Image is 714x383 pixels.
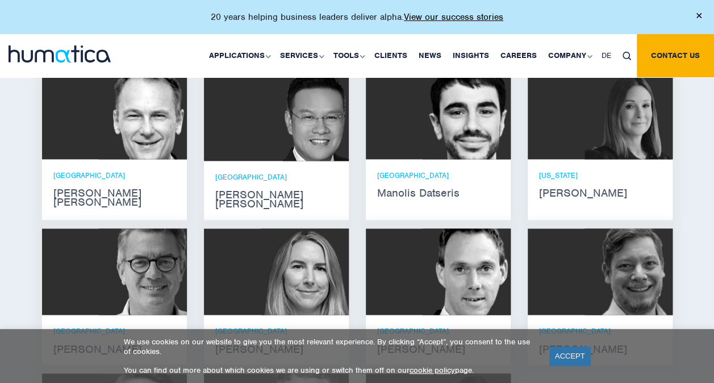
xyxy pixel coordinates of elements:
p: [GEOGRAPHIC_DATA] [539,326,661,336]
img: search_icon [623,52,631,60]
a: Insights [447,34,495,77]
a: News [413,34,447,77]
p: You can find out more about which cookies we are using or switch them off on our page. [124,365,535,375]
p: 20 years helping business leaders deliver alpha. [211,11,503,23]
img: Melissa Mounce [584,73,673,159]
span: DE [602,51,611,60]
strong: [PERSON_NAME] [PERSON_NAME] [53,189,176,207]
p: [GEOGRAPHIC_DATA] [377,326,499,336]
a: Contact us [637,34,714,77]
p: [GEOGRAPHIC_DATA] [377,170,499,180]
img: logo [9,45,111,63]
img: Jan Löning [99,228,187,315]
p: [GEOGRAPHIC_DATA] [53,170,176,180]
p: [US_STATE] [539,170,661,180]
a: DE [596,34,617,77]
a: View our success stories [404,11,503,23]
a: Company [542,34,596,77]
strong: [PERSON_NAME] [539,189,661,198]
p: We use cookies on our website to give you the most relevant experience. By clicking “Accept”, you... [124,337,535,356]
p: [GEOGRAPHIC_DATA] [53,326,176,336]
a: Applications [203,34,274,77]
strong: Manolis Datseris [377,189,499,198]
p: [GEOGRAPHIC_DATA] [215,326,337,336]
img: Manolis Datseris [423,73,511,159]
a: Tools [328,34,369,77]
img: Andreas Knobloch [423,228,511,315]
p: [GEOGRAPHIC_DATA] [215,172,337,182]
a: Careers [495,34,542,77]
a: Clients [369,34,413,77]
strong: [PERSON_NAME] [PERSON_NAME] [215,190,337,209]
img: Claudio Limacher [584,228,673,315]
a: cookie policy [410,365,455,375]
a: Services [274,34,328,77]
img: Jen Jee Chan [252,73,349,161]
img: Zoë Fox [261,228,349,315]
img: Andros Payne [99,73,187,159]
a: ACCEPT [549,347,591,365]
